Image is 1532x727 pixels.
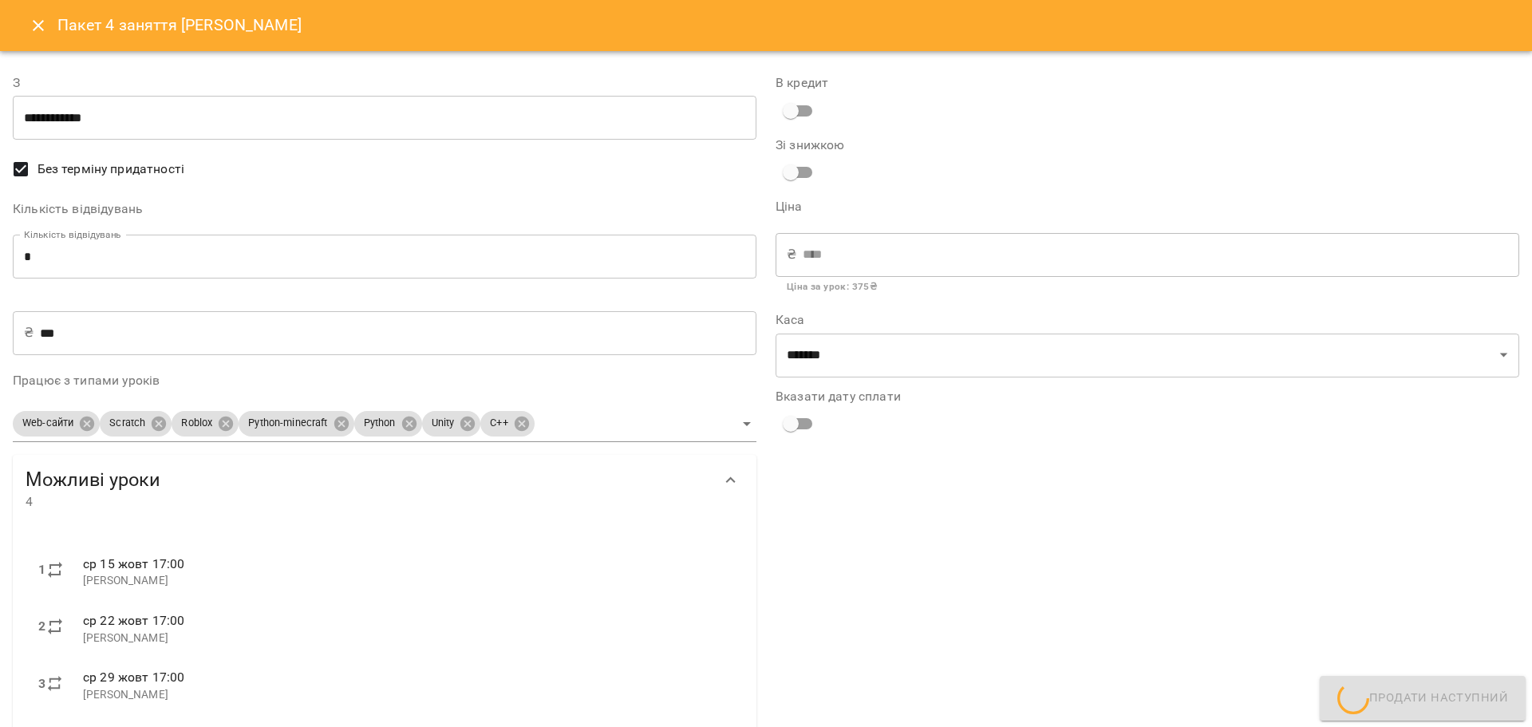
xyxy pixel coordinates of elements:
[38,674,45,693] label: 3
[422,411,481,437] div: Unity
[38,160,184,179] span: Без терміну придатності
[13,203,756,215] label: Кількість відвідувань
[787,281,877,292] b: Ціна за урок : 375 ₴
[13,374,756,387] label: Працює з типами уроків
[776,314,1519,326] label: Каса
[83,556,184,571] span: ср 15 жовт 17:00
[239,416,337,431] span: Python-minecraft
[38,617,45,636] label: 2
[172,411,239,437] div: Roblox
[13,411,100,437] div: Web-сайти
[13,406,756,442] div: Web-сайтиScratchRobloxPython-minecraftPythonUnityC++
[83,573,731,589] p: [PERSON_NAME]
[83,630,731,646] p: [PERSON_NAME]
[13,416,83,431] span: Web-сайти
[172,416,222,431] span: Roblox
[787,245,796,264] p: ₴
[354,411,422,437] div: Python
[57,13,302,38] h6: Пакет 4 заняття [PERSON_NAME]
[19,6,57,45] button: Close
[100,411,172,437] div: Scratch
[712,461,750,500] button: Show more
[354,416,405,431] span: Python
[13,77,756,89] label: З
[24,323,34,342] p: ₴
[100,416,155,431] span: Scratch
[83,670,184,685] span: ср 29 жовт 17:00
[480,416,517,431] span: C++
[480,411,534,437] div: C++
[422,416,464,431] span: Unity
[776,139,1024,152] label: Зі знижкою
[26,492,712,512] span: 4
[239,411,353,437] div: Python-minecraft
[776,77,1519,89] label: В кредит
[38,560,45,579] label: 1
[83,687,731,703] p: [PERSON_NAME]
[776,200,1519,213] label: Ціна
[776,390,1519,403] label: Вказати дату сплати
[83,613,184,628] span: ср 22 жовт 17:00
[26,468,712,492] span: Можливі уроки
